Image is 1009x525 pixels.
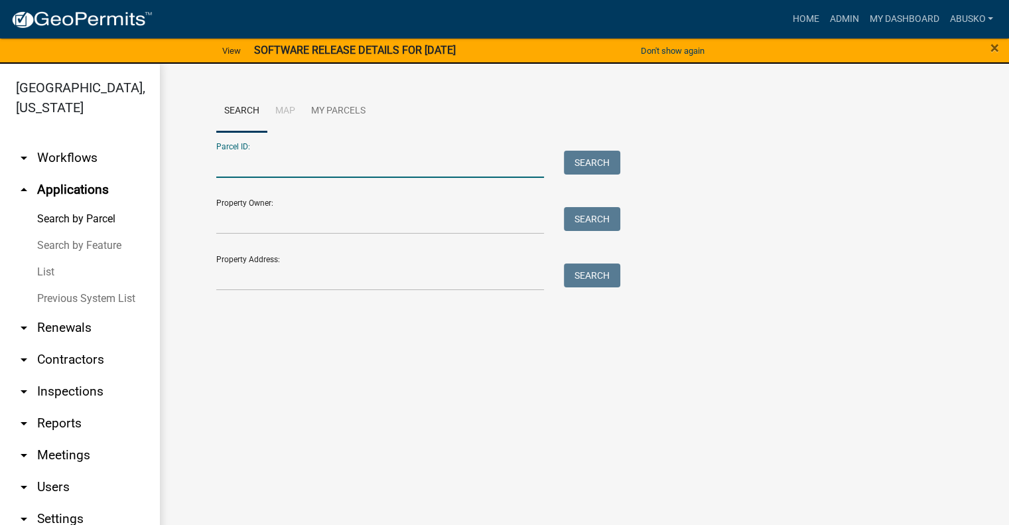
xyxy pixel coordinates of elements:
a: View [217,40,246,62]
button: Close [990,40,999,56]
a: Admin [824,7,864,32]
i: arrow_drop_down [16,479,32,495]
a: My Dashboard [864,7,944,32]
a: abusko [944,7,998,32]
button: Search [564,151,620,175]
button: Don't show again [636,40,710,62]
i: arrow_drop_up [16,182,32,198]
button: Search [564,263,620,287]
i: arrow_drop_down [16,320,32,336]
button: Search [564,207,620,231]
strong: SOFTWARE RELEASE DETAILS FOR [DATE] [254,44,456,56]
i: arrow_drop_down [16,384,32,400]
span: × [990,38,999,57]
a: Search [216,90,267,133]
i: arrow_drop_down [16,415,32,431]
i: arrow_drop_down [16,352,32,368]
i: arrow_drop_down [16,150,32,166]
a: Home [787,7,824,32]
i: arrow_drop_down [16,447,32,463]
a: My Parcels [303,90,373,133]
